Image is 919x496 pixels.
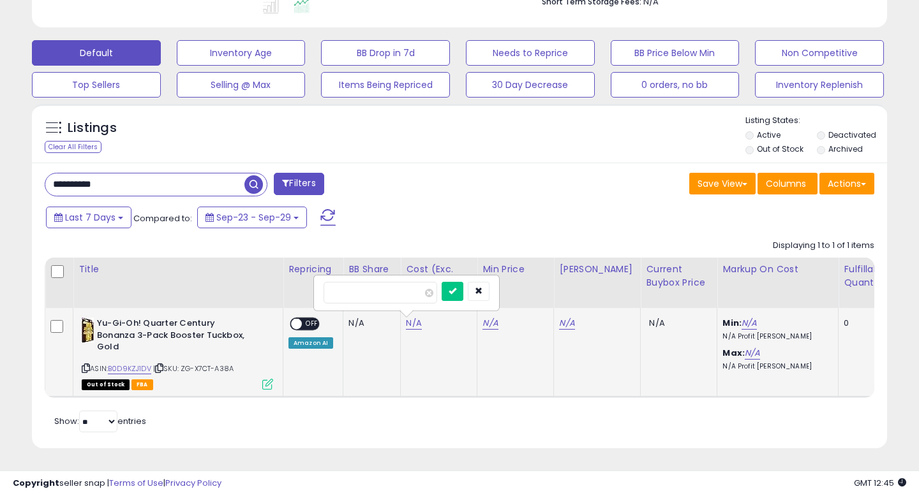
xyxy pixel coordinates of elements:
[65,211,116,224] span: Last 7 Days
[466,40,595,66] button: Needs to Reprice
[766,177,806,190] span: Columns
[722,362,828,371] p: N/A Profit [PERSON_NAME]
[758,173,818,194] button: Columns
[216,211,291,224] span: Sep-23 - Sep-29
[165,477,221,489] a: Privacy Policy
[854,477,906,489] span: 2025-10-7 12:45 GMT
[828,129,876,140] label: Deactivated
[611,40,740,66] button: BB Price Below Min
[689,173,756,194] button: Save View
[13,477,59,489] strong: Copyright
[745,347,760,360] a: N/A
[722,317,742,329] b: Min:
[32,40,161,66] button: Default
[274,173,324,195] button: Filters
[45,141,101,153] div: Clear All Filters
[109,477,163,489] a: Terms of Use
[131,379,153,390] span: FBA
[559,263,635,276] div: [PERSON_NAME]
[722,347,745,359] b: Max:
[819,173,874,194] button: Actions
[302,319,322,330] span: OFF
[646,263,712,289] div: Current Buybox Price
[828,143,863,154] label: Archived
[755,72,884,98] button: Inventory Replenish
[757,143,803,154] label: Out of Stock
[54,415,146,427] span: Show: entries
[757,129,781,140] label: Active
[97,317,252,356] b: Yu-Gi-Oh! Quarter Century Bonanza 3-Pack Booster Tuckbox, Gold
[406,263,472,289] div: Cost (Exc. VAT)
[82,317,273,388] div: ASIN:
[722,263,833,276] div: Markup on Cost
[742,317,757,330] a: N/A
[466,72,595,98] button: 30 Day Decrease
[78,263,278,276] div: Title
[197,207,307,228] button: Sep-23 - Sep-29
[348,263,395,289] div: BB Share 24h.
[321,72,450,98] button: Items Being Repriced
[153,363,234,374] span: | SKU: ZG-X7CT-A38A
[288,263,338,276] div: Repricing
[722,332,828,341] p: N/A Profit [PERSON_NAME]
[773,240,874,252] div: Displaying 1 to 1 of 1 items
[559,317,574,330] a: N/A
[82,317,94,343] img: 515o6mIn6AL._SL40_.jpg
[649,317,664,329] span: N/A
[755,40,884,66] button: Non Competitive
[611,72,740,98] button: 0 orders, no bb
[13,478,221,490] div: seller snap | |
[288,337,333,349] div: Amazon AI
[133,212,192,224] span: Compared to:
[482,317,498,330] a: N/A
[717,258,839,308] th: The percentage added to the cost of goods (COGS) that forms the calculator for Min & Max prices.
[844,317,883,329] div: 0
[82,379,130,390] span: All listings that are currently out of stock and unavailable for purchase on Amazon
[844,263,888,289] div: Fulfillable Quantity
[177,40,306,66] button: Inventory Age
[177,72,306,98] button: Selling @ Max
[482,263,548,276] div: Min Price
[108,363,151,374] a: B0D9KZJ1DV
[68,119,117,137] h5: Listings
[321,40,450,66] button: BB Drop in 7d
[46,207,131,228] button: Last 7 Days
[32,72,161,98] button: Top Sellers
[406,317,421,330] a: N/A
[745,115,888,127] p: Listing States:
[348,317,391,329] div: N/A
